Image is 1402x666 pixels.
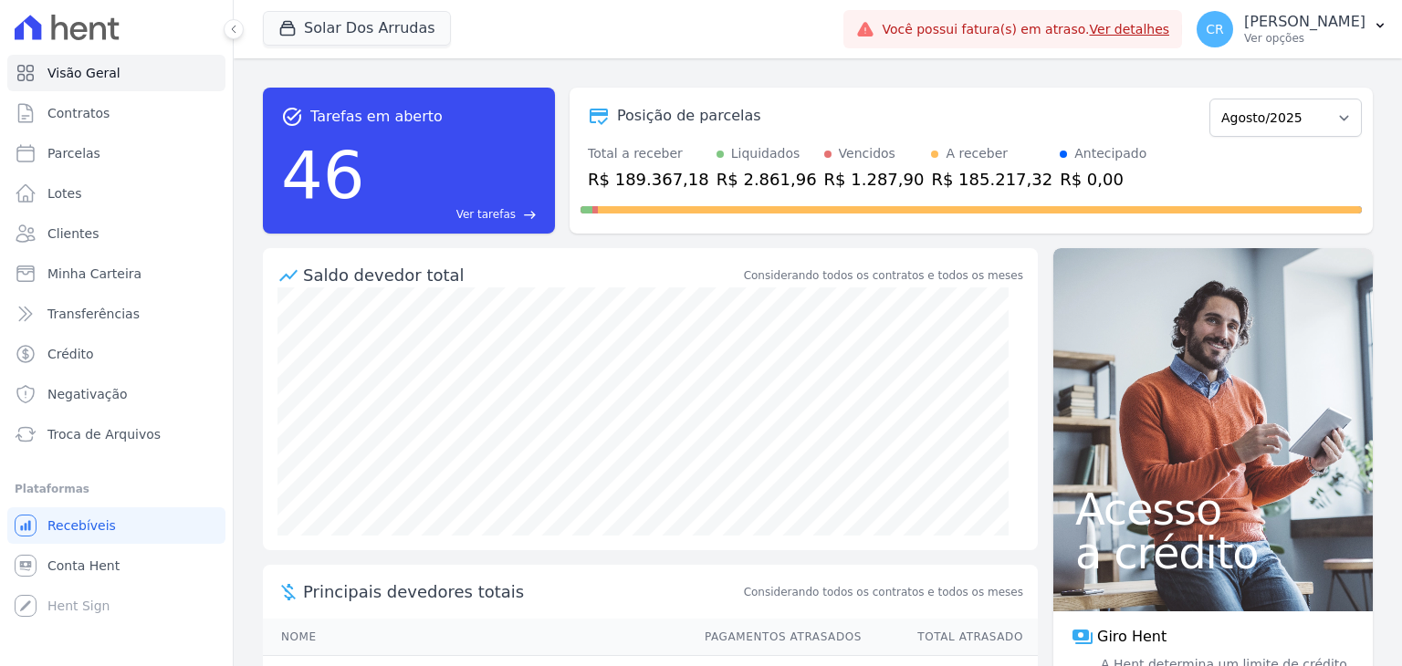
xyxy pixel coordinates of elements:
div: Total a receber [588,144,709,163]
span: Visão Geral [47,64,120,82]
div: R$ 1.287,90 [824,167,925,192]
a: Lotes [7,175,225,212]
a: Visão Geral [7,55,225,91]
span: CR [1206,23,1224,36]
span: Lotes [47,184,82,203]
a: Transferências [7,296,225,332]
span: Giro Hent [1097,626,1167,648]
span: Acesso [1075,487,1351,531]
div: Liquidados [731,144,800,163]
th: Total Atrasado [863,619,1038,656]
div: R$ 189.367,18 [588,167,709,192]
span: Considerando todos os contratos e todos os meses [744,584,1023,600]
div: Saldo devedor total [303,263,740,287]
span: Minha Carteira [47,265,141,283]
button: CR [PERSON_NAME] Ver opções [1182,4,1402,55]
a: Crédito [7,336,225,372]
span: a crédito [1075,531,1351,575]
span: Principais devedores totais [303,579,740,604]
th: Nome [263,619,687,656]
a: Conta Hent [7,547,225,584]
div: R$ 185.217,32 [931,167,1052,192]
a: Troca de Arquivos [7,416,225,453]
span: Clientes [47,224,99,243]
span: Recebíveis [47,516,116,535]
div: Vencidos [839,144,895,163]
a: Parcelas [7,135,225,172]
span: Contratos [47,104,110,122]
a: Contratos [7,95,225,131]
div: A receber [946,144,1008,163]
div: 46 [281,128,365,223]
span: Parcelas [47,144,100,162]
div: Posição de parcelas [617,105,761,127]
span: Crédito [47,345,94,363]
div: Antecipado [1074,144,1146,163]
p: [PERSON_NAME] [1244,13,1365,31]
span: Transferências [47,305,140,323]
th: Pagamentos Atrasados [687,619,863,656]
a: Ver tarefas east [372,206,537,223]
a: Negativação [7,376,225,412]
a: Ver detalhes [1090,22,1170,36]
span: east [523,208,537,222]
span: Negativação [47,385,128,403]
p: Ver opções [1244,31,1365,46]
div: Considerando todos os contratos e todos os meses [744,267,1023,284]
button: Solar Dos Arrudas [263,11,451,46]
span: Ver tarefas [456,206,516,223]
span: Você possui fatura(s) em atraso. [882,20,1169,39]
span: Conta Hent [47,557,120,575]
div: Plataformas [15,478,218,500]
a: Recebíveis [7,507,225,544]
a: Minha Carteira [7,255,225,292]
a: Clientes [7,215,225,252]
span: Troca de Arquivos [47,425,161,443]
span: task_alt [281,106,303,128]
span: Tarefas em aberto [310,106,443,128]
div: R$ 2.861,96 [717,167,817,192]
div: R$ 0,00 [1060,167,1146,192]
